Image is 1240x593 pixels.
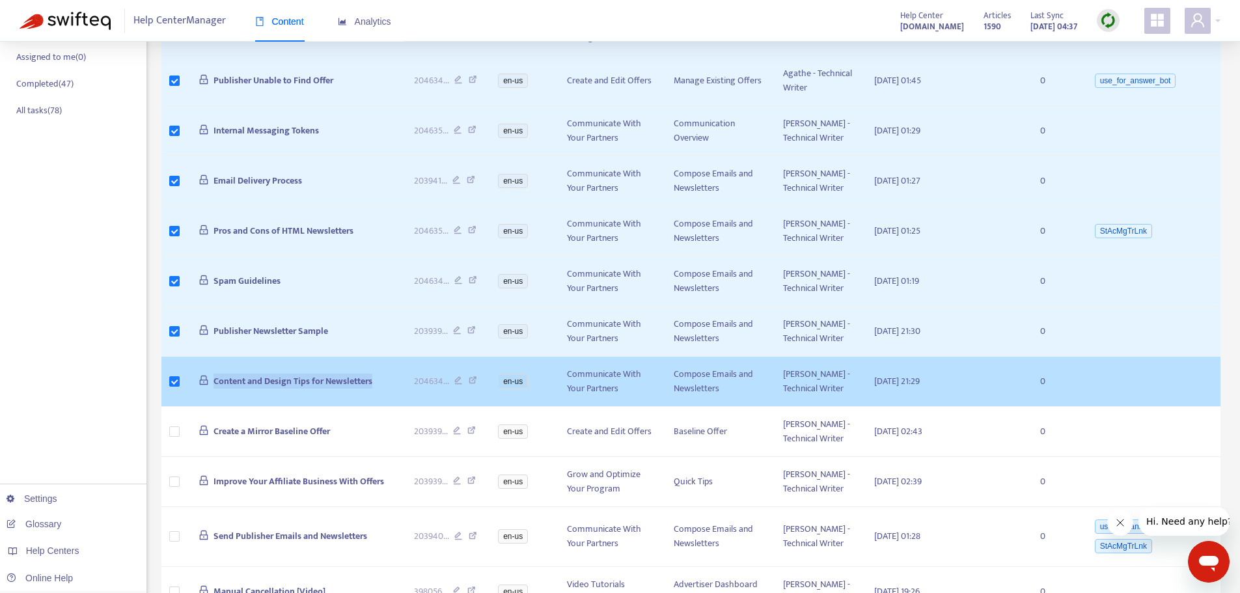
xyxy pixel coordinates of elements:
span: book [255,17,264,26]
span: en-us [498,529,528,544]
td: Communicate With Your Partners [557,156,663,206]
span: lock [199,275,209,285]
td: [PERSON_NAME] - Technical Writer [773,156,864,206]
span: 203941 ... [414,174,447,188]
span: Hi. Need any help? [8,9,94,20]
span: lock [199,425,209,435]
td: 0 [1030,256,1082,307]
td: Communicate With Your Partners [557,357,663,407]
span: [DATE] 21:29 [874,374,920,389]
td: Communicate With Your Partners [557,256,663,307]
td: Create and Edit Offers [557,407,663,457]
td: [PERSON_NAME] - Technical Writer [773,457,864,507]
td: Communicate With Your Partners [557,307,663,357]
span: [DATE] 01:28 [874,529,920,544]
img: sync.dc5367851b00ba804db3.png [1100,12,1116,29]
span: en-us [498,475,528,489]
span: [DATE] 21:30 [874,324,920,338]
span: lock [199,325,209,335]
td: Compose Emails and Newsletters [663,307,773,357]
td: [PERSON_NAME] - Technical Writer [773,106,864,156]
a: Glossary [7,519,61,529]
span: Help Centers [26,545,79,556]
span: [DATE] 01:27 [874,173,920,188]
td: Quick Tips [663,457,773,507]
span: Content [255,16,304,27]
td: [PERSON_NAME] - Technical Writer [773,407,864,457]
td: Create and Edit Offers [557,56,663,106]
span: lock [199,124,209,135]
span: 203939 ... [414,475,448,489]
span: [DATE] 01:19 [874,273,919,288]
td: Communication Overview [663,106,773,156]
span: area-chart [338,17,347,26]
td: Agathe - Technical Writer [773,56,864,106]
p: Assigned to me ( 0 ) [16,50,86,64]
span: 204634 ... [414,274,449,288]
span: 204635 ... [414,224,448,238]
td: [PERSON_NAME] - Technical Writer [773,357,864,407]
td: 0 [1030,56,1082,106]
span: 203939 ... [414,424,448,439]
td: [PERSON_NAME] - Technical Writer [773,507,864,567]
td: 0 [1030,307,1082,357]
span: lock [199,530,209,540]
span: 203940 ... [414,529,449,544]
td: [PERSON_NAME] - Technical Writer [773,256,864,307]
span: appstore [1150,12,1165,28]
span: use_for_answer_bot [1095,74,1176,88]
span: StAcMgTrLnk [1095,224,1152,238]
span: lock [199,174,209,185]
span: lock [199,225,209,235]
td: [PERSON_NAME] - Technical Writer [773,307,864,357]
td: 0 [1030,507,1082,567]
td: Communicate With Your Partners [557,206,663,256]
td: Grow and Optimize Your Program [557,457,663,507]
span: [DATE] 01:25 [874,223,920,238]
span: 204634 ... [414,74,449,88]
p: All tasks ( 78 ) [16,103,62,117]
span: Last Sync [1030,8,1064,23]
span: [DATE] 01:29 [874,123,920,138]
iframe: Close message [1107,510,1133,536]
span: en-us [498,74,528,88]
span: en-us [498,274,528,288]
span: Analytics [338,16,391,27]
td: 0 [1030,156,1082,206]
span: Publisher Unable to Find Offer [214,73,333,88]
strong: [DATE] 04:37 [1030,20,1077,34]
td: 0 [1030,407,1082,457]
td: 0 [1030,357,1082,407]
span: Email Delivery Process [214,173,302,188]
span: [DATE] 02:43 [874,424,922,439]
td: 0 [1030,106,1082,156]
td: 0 [1030,206,1082,256]
span: lock [199,375,209,385]
span: Spam Guidelines [214,273,281,288]
span: Articles [984,8,1011,23]
td: Compose Emails and Newsletters [663,156,773,206]
iframe: Button to launch messaging window [1188,541,1230,583]
span: lock [199,74,209,85]
span: 203939 ... [414,324,448,338]
span: en-us [498,174,528,188]
span: [DATE] 01:45 [874,73,921,88]
span: Create a Mirror Baseline Offer [214,424,330,439]
span: Help Center [900,8,943,23]
iframe: Message from company [1138,507,1230,536]
td: Compose Emails and Newsletters [663,206,773,256]
span: Publisher Newsletter Sample [214,324,328,338]
span: Help Center Manager [133,8,226,33]
span: en-us [498,124,528,138]
td: Compose Emails and Newsletters [663,357,773,407]
span: en-us [498,224,528,238]
td: Baseline Offer [663,407,773,457]
p: Completed ( 47 ) [16,77,74,90]
span: en-us [498,424,528,439]
td: [PERSON_NAME] - Technical Writer [773,206,864,256]
strong: [DOMAIN_NAME] [900,20,964,34]
span: use_for_answer_bot [1095,519,1176,534]
span: lock [199,475,209,486]
td: Manage Existing Offers [663,56,773,106]
td: Communicate With Your Partners [557,106,663,156]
